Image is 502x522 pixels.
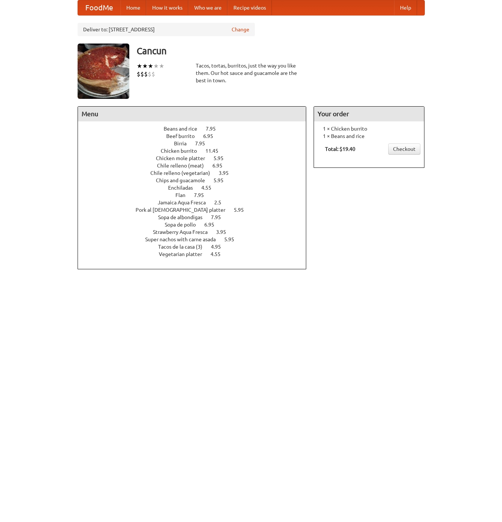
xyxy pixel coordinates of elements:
a: Chips and guacamole 5.95 [156,177,237,183]
span: 7.95 [195,141,212,146]
li: ★ [142,62,148,70]
a: Flan 7.95 [175,192,218,198]
div: Deliver to: [STREET_ADDRESS] [78,23,255,36]
span: Vegetarian platter [159,251,209,257]
span: 6.95 [212,163,230,169]
span: Chicken burrito [161,148,204,154]
a: Change [232,26,249,33]
span: Enchiladas [168,185,200,191]
a: Home [120,0,146,15]
li: ★ [153,62,159,70]
a: Pork al [DEMOGRAPHIC_DATA] platter 5.95 [136,207,257,213]
h4: Menu [78,107,306,121]
li: $ [144,70,148,78]
span: 2.5 [214,200,229,205]
h3: Cancun [137,44,425,58]
li: $ [140,70,144,78]
li: $ [151,70,155,78]
span: 4.55 [201,185,219,191]
li: ★ [159,62,164,70]
span: 7.95 [211,214,228,220]
span: 4.55 [211,251,228,257]
span: Super nachos with carne asada [145,236,223,242]
span: Tacos de la casa (3) [158,244,210,250]
span: Chicken mole platter [156,155,212,161]
a: Enchiladas 4.55 [168,185,225,191]
a: Vegetarian platter 4.55 [159,251,234,257]
span: 5.95 [214,177,231,183]
span: Sopa de pollo [165,222,203,228]
a: Sopa de pollo 6.95 [165,222,228,228]
a: Chicken mole platter 5.95 [156,155,237,161]
img: angular.jpg [78,44,129,99]
a: Chile relleno (meat) 6.95 [157,163,236,169]
span: Sopa de albondigas [158,214,210,220]
li: $ [137,70,140,78]
span: Pork al [DEMOGRAPHIC_DATA] platter [136,207,233,213]
a: Checkout [388,144,420,155]
span: Strawberry Aqua Fresca [153,229,215,235]
span: Beans and rice [164,126,205,132]
a: How it works [146,0,188,15]
span: Chile relleno (meat) [157,163,211,169]
li: $ [148,70,151,78]
span: Birria [174,141,194,146]
b: Total: $19.40 [325,146,355,152]
span: 5.95 [224,236,242,242]
span: 6.95 [204,222,222,228]
a: Chicken burrito 11.45 [161,148,232,154]
span: 5.95 [214,155,231,161]
li: ★ [137,62,142,70]
span: Beef burrito [166,133,202,139]
span: Flan [175,192,193,198]
span: Chips and guacamole [156,177,212,183]
a: Super nachos with carne asada 5.95 [145,236,248,242]
li: ★ [148,62,153,70]
a: Birria 7.95 [174,141,219,146]
h4: Your order [314,107,424,121]
span: 5.95 [234,207,251,213]
div: Tacos, tortas, burritos, just the way you like them. Our hot sauce and guacamole are the best in ... [196,62,307,84]
span: 4.95 [211,244,228,250]
a: Chile relleno (vegetarian) 3.95 [150,170,242,176]
a: Beef burrito 6.95 [166,133,227,139]
a: Beans and rice 7.95 [164,126,229,132]
li: 1 × Beans and rice [318,132,420,140]
span: 7.95 [194,192,211,198]
a: Help [394,0,417,15]
a: Jamaica Aqua Fresca 2.5 [158,200,235,205]
a: Tacos de la casa (3) 4.95 [158,244,235,250]
span: 6.95 [203,133,221,139]
a: FoodMe [78,0,120,15]
span: Jamaica Aqua Fresca [158,200,213,205]
span: 7.95 [206,126,223,132]
a: Strawberry Aqua Fresca 3.95 [153,229,240,235]
a: Recipe videos [228,0,272,15]
span: 3.95 [219,170,236,176]
a: Who we are [188,0,228,15]
span: 11.45 [205,148,226,154]
a: Sopa de albondigas 7.95 [158,214,235,220]
span: 3.95 [216,229,233,235]
li: 1 × Chicken burrito [318,125,420,132]
span: Chile relleno (vegetarian) [150,170,218,176]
